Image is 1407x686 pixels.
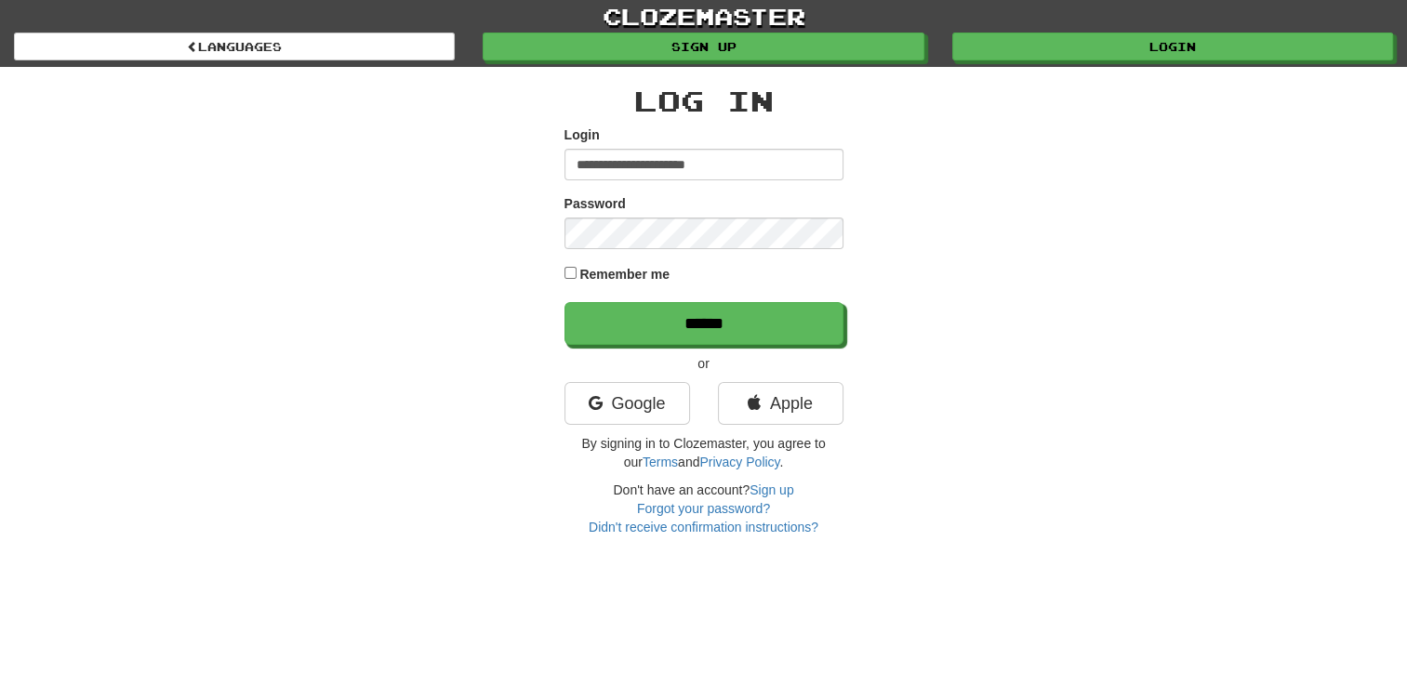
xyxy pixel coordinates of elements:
[579,265,670,284] label: Remember me
[483,33,923,60] a: Sign up
[589,520,818,534] a: Didn't receive confirmation instructions?
[564,354,843,373] p: or
[564,481,843,536] div: Don't have an account?
[643,455,678,469] a: Terms
[564,86,843,116] h2: Log In
[564,194,626,213] label: Password
[564,382,690,425] a: Google
[750,482,793,497] a: Sign up
[952,33,1393,60] a: Login
[699,455,779,469] a: Privacy Policy
[14,33,455,60] a: Languages
[718,382,843,425] a: Apple
[564,434,843,471] p: By signing in to Clozemaster, you agree to our and .
[564,125,600,144] label: Login
[637,501,770,516] a: Forgot your password?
